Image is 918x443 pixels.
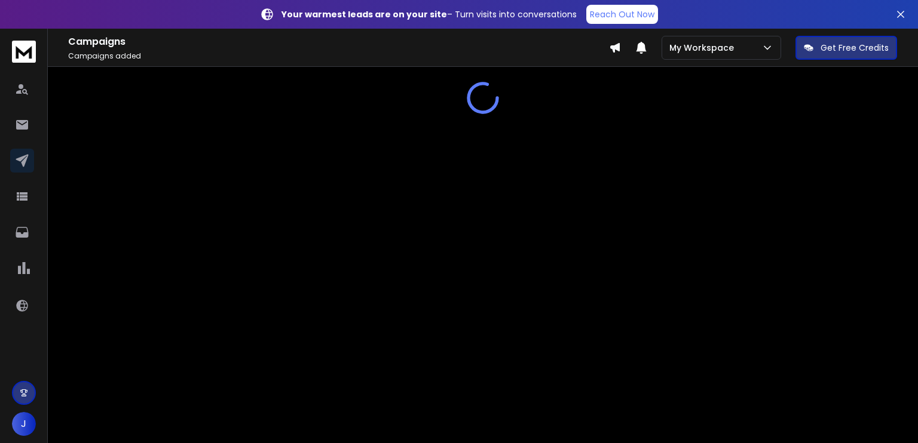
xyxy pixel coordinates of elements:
button: Get Free Credits [795,36,897,60]
strong: Your warmest leads are on your site [281,8,447,20]
p: My Workspace [669,42,739,54]
img: logo [12,41,36,63]
p: – Turn visits into conversations [281,8,577,20]
h1: Campaigns [68,35,609,49]
p: Get Free Credits [821,42,889,54]
button: J [12,412,36,436]
p: Campaigns added [68,51,609,61]
p: Reach Out Now [590,8,654,20]
a: Reach Out Now [586,5,658,24]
